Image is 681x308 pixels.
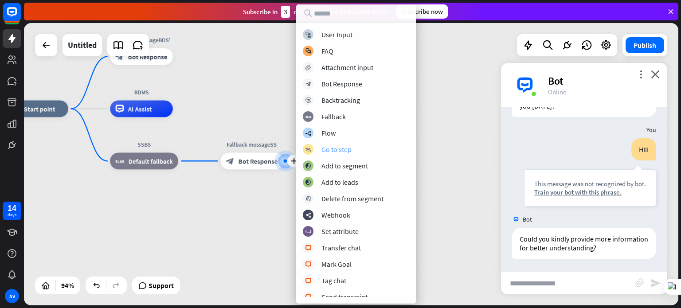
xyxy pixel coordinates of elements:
i: block_bot_response [116,52,124,61]
i: block_livechat [305,245,312,251]
div: Subscribe in days to get your first month for $1 [243,6,389,18]
i: block_delete_from_segment [305,196,311,202]
div: Fallback messageSS [214,140,290,148]
div: Subscribe now [396,4,448,19]
i: more_vert [637,70,645,78]
span: Support [149,278,174,292]
div: User Input [321,30,352,39]
div: Add to leads [321,178,358,187]
i: builder_tree [305,130,311,136]
i: block_attachment [305,65,311,70]
i: block_fallback [305,114,311,120]
button: Publish [626,37,664,53]
i: plus [290,158,297,164]
i: block_livechat [305,261,312,267]
div: Transfer chat [321,243,361,252]
div: SSBS [104,140,184,148]
i: block_goto [305,147,311,152]
button: Open LiveChat chat widget [7,4,34,30]
div: FAQ [321,47,333,55]
i: block_add_to_segment [305,163,311,169]
i: block_livechat [305,278,312,284]
div: Backtracking [321,96,360,105]
div: 14 [8,204,16,212]
div: Go to step [321,145,352,154]
i: close [651,70,660,78]
div: days [8,212,16,218]
div: Attachment input [321,63,373,72]
div: Welcome messageBDS' [104,35,179,44]
div: Untitled [68,34,97,56]
div: Bot [548,74,657,88]
div: Webhook [321,211,350,219]
i: send [650,278,661,289]
i: block_bot_response [305,81,311,87]
span: Bot [523,215,532,223]
span: Bot Response [128,52,168,61]
div: Set attribute [321,227,359,236]
a: 14 days [3,202,21,220]
span: Start point [24,105,55,113]
div: Send transcript [321,292,368,301]
span: Bot Response [239,157,278,165]
div: This message was not recognized by bot. [534,179,646,188]
span: You [646,126,656,134]
i: block_faq [305,48,311,54]
div: Bot Response [321,79,362,88]
i: block_user_input [305,32,311,38]
div: Could you kindly provide more information for better understanding? [512,228,656,259]
div: BDMS [104,88,179,96]
div: Add to segment [321,161,368,170]
div: Flow [321,129,336,137]
div: Train your bot with this phrase. [534,188,646,196]
span: AI Assist [128,105,152,113]
div: Fallback [321,112,346,121]
i: block_bot_response [226,157,234,165]
div: Mark Goal [321,260,352,269]
div: 94% [59,278,77,292]
div: Delete from segment [321,194,384,203]
span: Default fallback [129,157,173,165]
i: block_backtracking [305,97,311,103]
div: 3 [281,6,290,18]
i: webhooks [305,212,311,218]
i: block_set_attribute [305,229,311,234]
div: AV [5,289,19,303]
i: block_attachment [635,278,644,287]
div: HIII [631,138,656,160]
i: block_fallback [116,157,125,165]
div: Online [548,88,657,96]
div: Tag chat [321,276,346,285]
i: block_livechat [305,294,312,300]
i: block_add_to_segment [305,179,311,185]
